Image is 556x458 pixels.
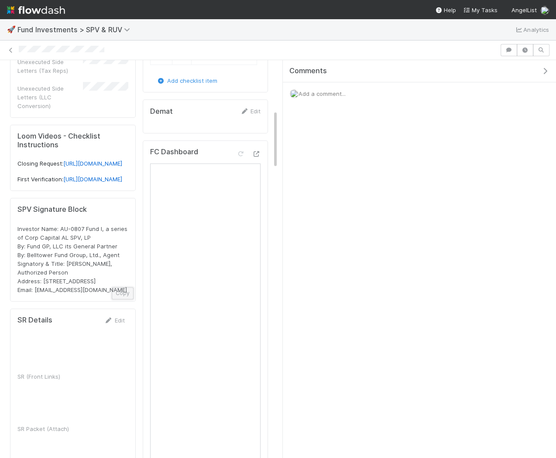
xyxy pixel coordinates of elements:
[17,159,128,168] p: Closing Request:
[299,90,346,97] span: Add a comment...
[463,7,498,14] span: My Tasks
[17,84,83,110] div: Unexecuted Side Letters (LLC Conversion)
[463,6,498,14] a: My Tasks
[150,107,173,116] h5: Demat
[17,205,128,214] h5: SPV Signature Block
[104,317,125,324] a: Edit
[17,175,128,184] p: First Verification:
[150,148,198,156] h5: FC Dashboard
[540,6,549,15] img: avatar_eed832e9-978b-43e4-b51e-96e46fa5184b.png
[290,89,299,98] img: avatar_eed832e9-978b-43e4-b51e-96e46fa5184b.png
[240,108,261,115] a: Edit
[63,176,122,183] a: [URL][DOMAIN_NAME]
[515,24,549,35] a: Analytics
[289,67,327,75] span: Comments
[7,26,16,33] span: 🚀
[435,6,456,14] div: Help
[63,160,122,167] a: [URL][DOMAIN_NAME]
[511,7,537,14] span: AngelList
[17,225,129,293] span: Investor Name: AU-0807 Fund I, a series of Corp Capital AL SPV, LP By: Fund GP, LLC its General P...
[17,132,128,149] h5: Loom Videos - Checklist Instructions
[17,316,52,325] h5: SR Details
[112,287,134,299] button: Copy
[17,58,83,75] div: Unexecuted Side Letters (Tax Reps)
[7,3,65,17] img: logo-inverted-e16ddd16eac7371096b0.svg
[17,424,148,433] div: SR Packet (Attach)
[157,77,217,84] a: Add checklist item
[17,25,134,34] span: Fund Investments > SPV & RUV
[17,372,148,381] div: SR (Front Links)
